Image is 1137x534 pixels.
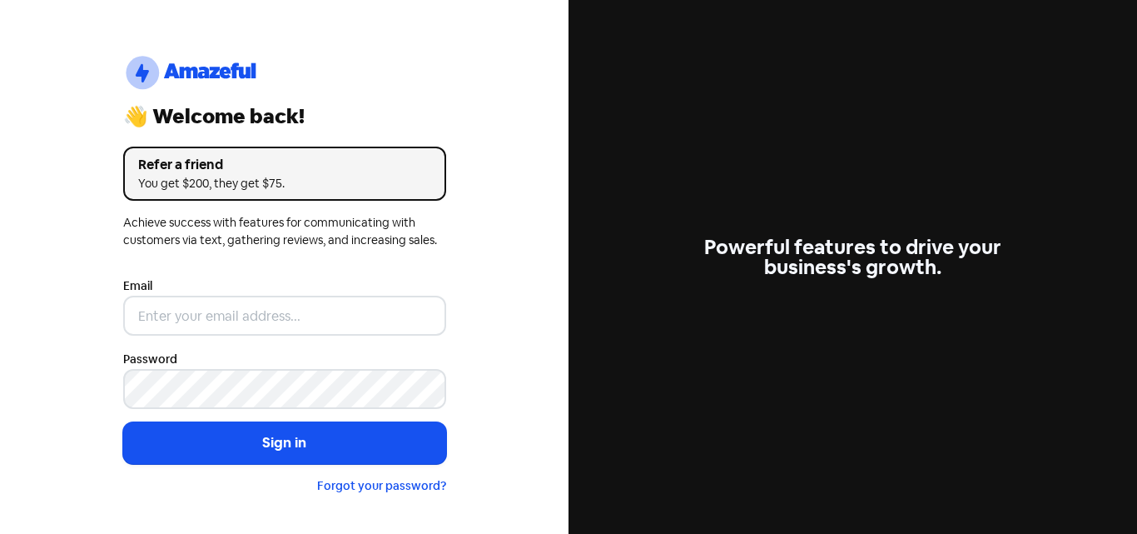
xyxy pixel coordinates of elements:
[123,107,446,127] div: 👋 Welcome back!
[692,237,1015,277] div: Powerful features to drive your business's growth.
[138,175,431,192] div: You get $200, they get $75.
[123,422,446,464] button: Sign in
[123,277,152,295] label: Email
[317,478,446,493] a: Forgot your password?
[123,214,446,249] div: Achieve success with features for communicating with customers via text, gathering reviews, and i...
[123,296,446,336] input: Enter your email address...
[123,351,177,368] label: Password
[138,155,431,175] div: Refer a friend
